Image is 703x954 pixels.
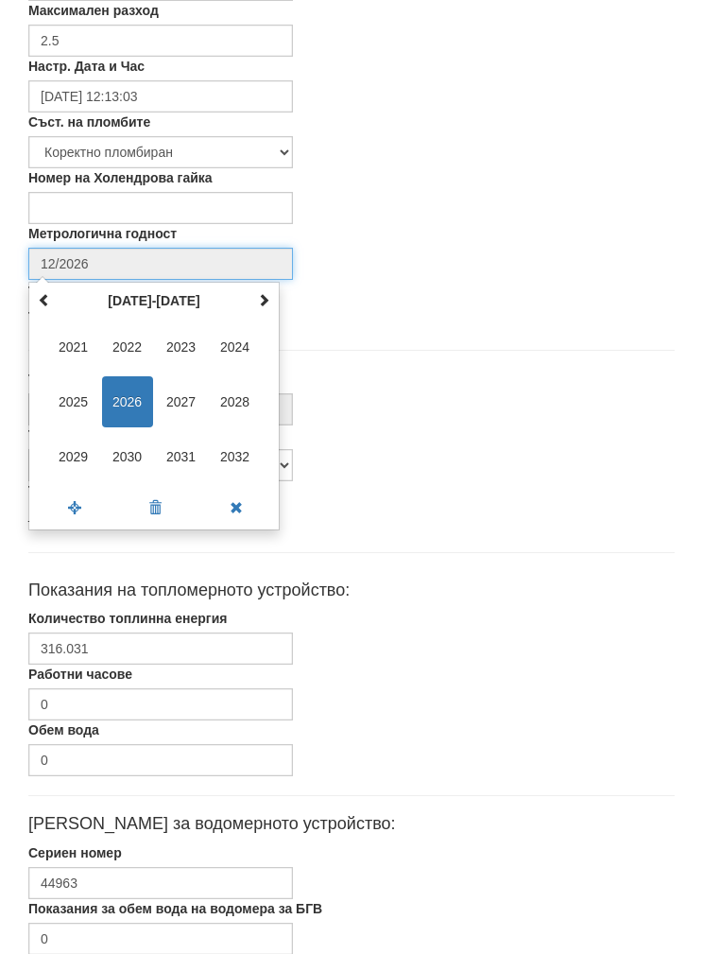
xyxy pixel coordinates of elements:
span: 2025 [48,376,99,427]
label: Обем вода [28,720,99,739]
label: Съст. на пломбите [28,113,150,131]
label: Сериен номер [28,843,122,862]
label: Работни часове [28,665,132,684]
a: Затвори [195,495,278,522]
span: 2023 [156,321,207,373]
label: Метрологична годност [28,224,177,243]
span: 2026 [102,376,153,427]
p: _______________________ _______ [28,505,675,524]
label: Номер на Холендрова гайка [28,168,213,187]
label: Максимален разход [28,1,159,20]
label: Настр. Дата и Час [28,57,145,76]
label: Количество топлинна енергия [28,609,227,628]
a: Изчисти [113,495,197,522]
span: 2027 [156,376,207,427]
h4: [PERSON_NAME] за водомерното устройство: [28,815,675,834]
label: Показания за обем вода на водомера за БГВ [28,899,322,918]
span: Предишно Десятилетие [38,293,51,306]
span: 2030 [102,431,153,482]
span: 2024 [210,321,261,373]
span: 2029 [48,431,99,482]
a: Сега [33,495,116,522]
span: 2022 [102,321,153,373]
span: Следващо Десятилетие [257,293,270,306]
th: Избери Десятилетие [56,286,252,315]
h4: Показания на топломерното устройство: [28,581,675,600]
span: 2021 [48,321,99,373]
span: 2032 [210,431,261,482]
span: 2028 [210,376,261,427]
span: 2031 [156,431,207,482]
